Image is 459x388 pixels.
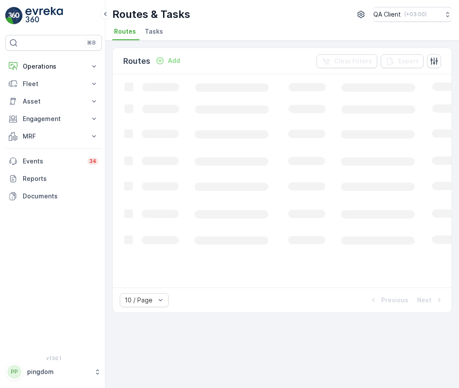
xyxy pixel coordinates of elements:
a: Reports [5,170,102,187]
p: 34 [89,158,97,165]
p: Routes & Tasks [112,7,190,21]
p: Events [23,157,82,166]
button: Next [416,295,445,305]
p: Next [417,296,431,305]
button: Clear Filters [316,54,377,68]
button: PPpingdom [5,363,102,381]
p: pingdom [27,367,90,376]
div: PP [7,365,21,379]
p: Asset [23,97,84,106]
p: Operations [23,62,84,71]
img: logo_light-DOdMpM7g.png [25,7,63,24]
span: Tasks [145,27,163,36]
span: v 1.50.1 [5,356,102,361]
p: Add [168,56,180,65]
img: logo [5,7,23,24]
button: Engagement [5,110,102,128]
p: Routes [123,55,150,67]
p: Documents [23,192,98,201]
p: Clear Filters [334,57,372,66]
a: Documents [5,187,102,205]
p: Export [398,57,418,66]
a: Events34 [5,152,102,170]
button: Add [152,55,184,66]
p: ⌘B [87,39,96,46]
p: QA Client [373,10,401,19]
p: Reports [23,174,98,183]
button: Fleet [5,75,102,93]
button: Operations [5,58,102,75]
p: Fleet [23,80,84,88]
p: MRF [23,132,84,141]
p: Engagement [23,114,84,123]
p: ( +03:00 ) [404,11,427,18]
span: Routes [114,27,136,36]
button: MRF [5,128,102,145]
button: Export [381,54,424,68]
button: Asset [5,93,102,110]
button: QA Client(+03:00) [373,7,452,22]
button: Previous [368,295,409,305]
p: Previous [381,296,408,305]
